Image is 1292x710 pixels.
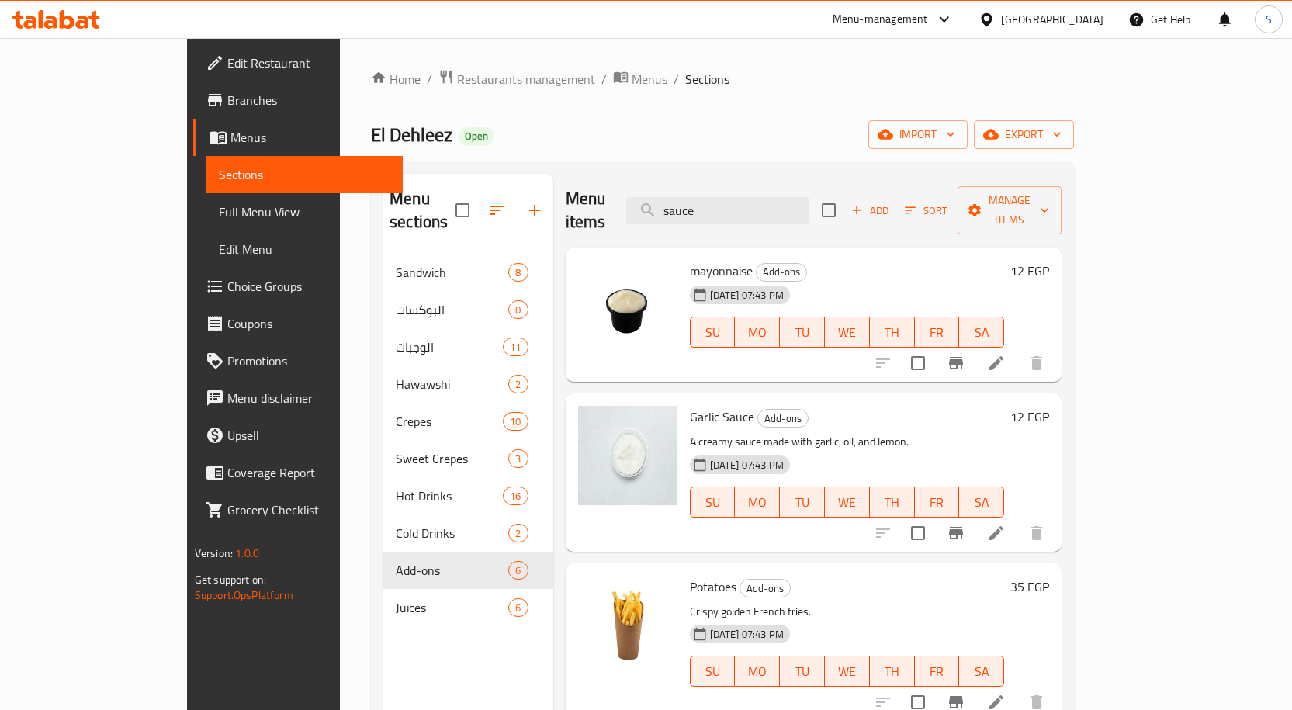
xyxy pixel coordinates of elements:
span: Select all sections [446,194,479,227]
button: SA [959,487,1004,518]
a: Edit Restaurant [193,44,403,81]
button: Branch-specific-item [937,514,975,552]
span: S [1266,11,1272,28]
span: Menus [230,128,390,147]
div: Add-ons [757,409,809,428]
a: Sections [206,156,403,193]
span: Crepes [396,412,503,431]
div: Juices6 [383,589,553,626]
div: Add-ons6 [383,552,553,589]
span: Juices [396,598,508,617]
a: Support.OpsPlatform [195,585,293,605]
span: SA [965,321,998,344]
div: items [503,338,528,356]
span: export [986,125,1062,144]
span: MO [741,660,774,683]
button: delete [1018,514,1055,552]
span: Add-ons [740,580,790,597]
span: SU [697,321,729,344]
span: 10 [504,414,527,429]
button: MO [735,487,780,518]
span: TU [786,321,819,344]
span: Open [459,130,494,143]
span: SU [697,491,729,514]
a: Edit menu item [987,354,1006,372]
span: 1.0.0 [235,543,259,563]
span: FR [921,491,954,514]
div: Sweet Crepes3 [383,440,553,477]
button: FR [915,487,960,518]
span: TU [786,491,819,514]
div: items [508,598,528,617]
button: Add [845,199,895,223]
span: 6 [509,601,527,615]
span: Grocery Checklist [227,500,390,519]
button: MO [735,317,780,348]
div: البوكسات0 [383,291,553,328]
button: Sort [901,199,951,223]
button: Branch-specific-item [937,345,975,382]
button: WE [825,656,870,687]
button: FR [915,656,960,687]
span: SA [965,660,998,683]
img: Garlic Sauce [578,406,677,505]
button: import [868,120,968,149]
div: Hot Drinks [396,487,503,505]
button: TH [870,317,915,348]
button: export [974,120,1074,149]
div: Crepes10 [383,403,553,440]
div: Cold Drinks2 [383,514,553,552]
p: A creamy sauce made with garlic, oil, and lemon. [690,432,1005,452]
button: WE [825,317,870,348]
span: Add-ons [758,410,808,428]
span: FR [921,321,954,344]
span: SA [965,491,998,514]
button: TU [780,317,825,348]
span: Upsell [227,426,390,445]
a: Menus [193,119,403,156]
button: TU [780,487,825,518]
span: Sweet Crepes [396,449,508,468]
span: WE [831,321,864,344]
span: Menus [632,70,667,88]
div: items [508,561,528,580]
span: الوجبات [396,338,503,356]
div: [GEOGRAPHIC_DATA] [1001,11,1103,28]
span: 2 [509,377,527,392]
span: Coupons [227,314,390,333]
span: Version: [195,543,233,563]
button: SA [959,656,1004,687]
span: Promotions [227,352,390,370]
button: TH [870,487,915,518]
span: Manage items [970,191,1049,230]
button: WE [825,487,870,518]
div: items [508,375,528,393]
h6: 12 EGP [1010,406,1049,428]
span: El Dehleez [371,117,452,152]
a: Full Menu View [206,193,403,230]
span: Coverage Report [227,463,390,482]
img: Potatoes [578,576,677,675]
span: TH [876,321,909,344]
button: TU [780,656,825,687]
div: Menu-management [833,10,928,29]
nav: Menu sections [383,248,553,632]
span: Sandwich [396,263,508,282]
span: mayonnaise [690,259,753,282]
span: Sort sections [479,192,516,229]
button: Add section [516,192,553,229]
span: Add-ons [396,561,508,580]
a: Edit menu item [987,524,1006,542]
span: Cold Drinks [396,524,508,542]
a: Menu disclaimer [193,379,403,417]
button: MO [735,656,780,687]
span: Edit Menu [219,240,390,258]
div: Add-ons [740,579,791,597]
span: Add item [845,199,895,223]
span: 8 [509,265,527,280]
div: items [508,449,528,468]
